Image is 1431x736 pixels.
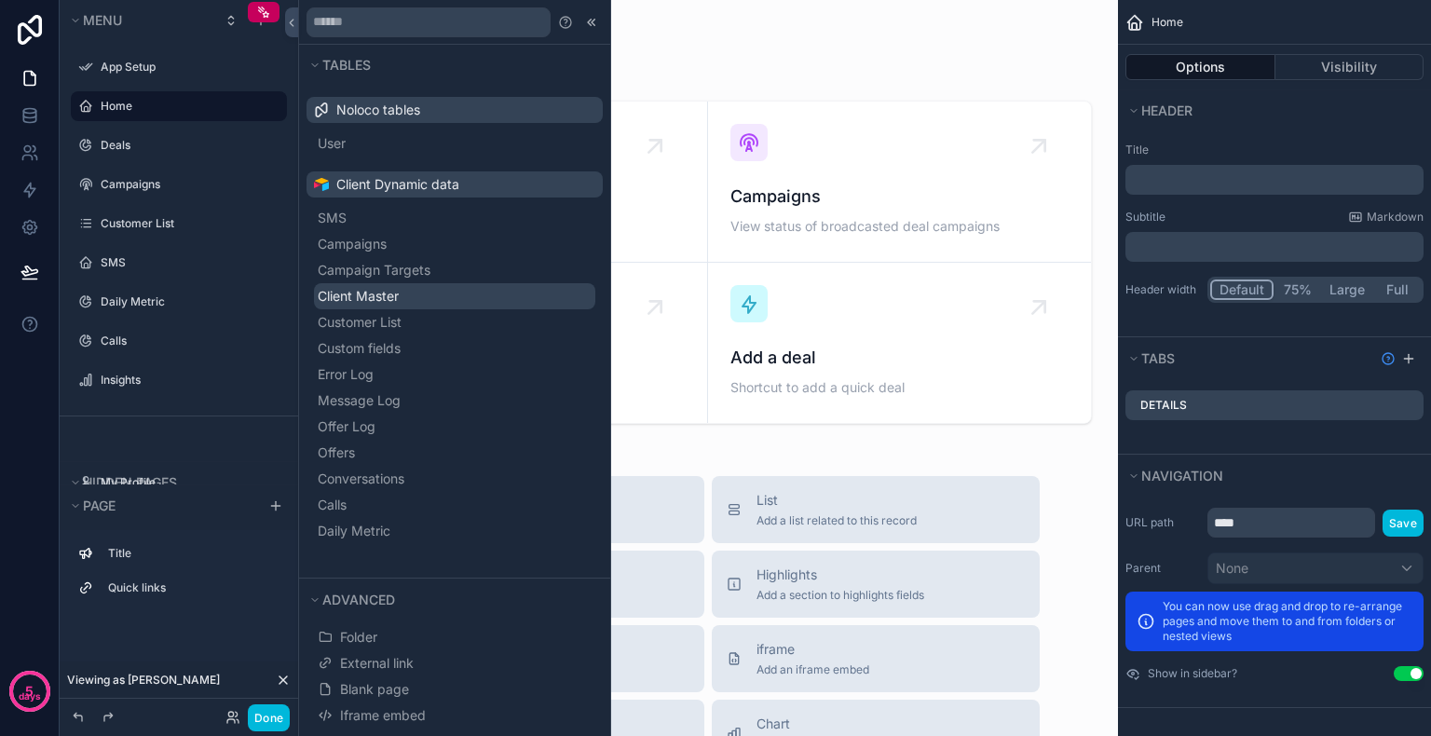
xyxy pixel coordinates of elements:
button: Campaign Targets [314,257,595,283]
label: Details [1140,398,1187,413]
span: Page [83,497,116,513]
label: URL path [1125,515,1200,530]
button: Offer Log [314,414,595,440]
label: Quick links [108,580,272,595]
button: Menu [67,7,212,34]
span: Custom fields [318,339,401,358]
span: Campaigns [318,235,387,253]
button: Advanced [307,587,592,613]
p: You can now use drag and drop to re-arrange pages and move them to and from folders or nested views [1163,599,1412,644]
div: scrollable content [1125,165,1424,195]
span: Add a list related to this record [756,513,917,528]
button: Folder [314,624,595,650]
button: Customer List [314,309,595,335]
span: Viewing as [PERSON_NAME] [67,673,220,688]
span: Blank page [340,680,409,699]
button: Campaigns [314,231,595,257]
button: Custom fields [314,335,595,361]
label: Home [101,99,276,114]
button: 75% [1274,279,1321,300]
label: Insights [101,373,276,388]
span: Tables [322,57,371,73]
div: scrollable content [60,530,298,621]
button: Tables [307,52,592,78]
label: SMS [101,255,276,270]
span: Header [1141,102,1192,118]
span: Error Log [318,365,374,384]
button: Conversations [314,466,595,492]
span: iframe [756,640,869,659]
span: Add an iframe embed [756,662,869,677]
span: External link [340,654,414,673]
span: SMS [318,209,347,227]
label: Parent [1125,561,1200,576]
span: Home [1152,15,1183,30]
label: Subtitle [1125,210,1165,225]
button: Options [1125,54,1275,80]
span: Menu [83,12,122,28]
label: Daily Metric [101,294,276,309]
button: None [1207,552,1424,584]
button: Hidden pages [67,470,279,496]
button: Done [248,704,290,731]
span: Calls [318,496,347,514]
button: Calls [314,492,595,518]
span: Daily Metric [318,522,390,540]
label: Deals [101,138,276,153]
a: Markdown [1348,210,1424,225]
span: Tabs [1141,350,1175,366]
label: Calls [101,334,276,348]
button: Full [1373,279,1421,300]
button: Navigation [1125,463,1412,489]
button: Client Master [314,283,595,309]
label: Show in sidebar? [1148,666,1237,681]
button: Daily Metric [314,518,595,544]
button: HighlightsAdd a section to highlights fields [712,551,1040,618]
button: SMS [314,205,595,231]
button: Message Log [314,388,595,414]
button: ListAdd a list related to this record [712,476,1040,543]
label: App Setup [101,60,276,75]
button: Visibility [1275,54,1424,80]
span: Folder [340,628,377,647]
span: Navigation [1141,468,1223,484]
span: User [318,134,346,153]
span: Highlights [756,566,924,584]
span: Add a section to highlights fields [756,588,924,603]
span: Offers [318,443,355,462]
span: Advanced [322,592,395,607]
span: Iframe embed [340,706,426,725]
img: Airtable Logo [314,177,329,192]
button: User [314,130,595,157]
span: Campaign Targets [318,261,430,279]
label: My Profile [101,475,276,490]
button: Default [1210,279,1274,300]
button: Tabs [1125,346,1373,372]
span: None [1216,559,1248,578]
div: scrollable content [1125,232,1424,262]
svg: Show help information [1381,351,1396,366]
span: Markdown [1367,210,1424,225]
span: Message Log [318,391,401,410]
p: days [19,689,41,704]
label: Campaigns [101,177,276,192]
button: Save [1383,510,1424,537]
button: iframeAdd an iframe embed [712,625,1040,692]
button: Offers [314,440,595,466]
button: Error Log [314,361,595,388]
span: Customer List [318,313,402,332]
label: Title [1125,143,1424,157]
span: List [756,491,917,510]
span: Chart [756,715,896,733]
button: External link [314,650,595,676]
button: Page [67,493,257,519]
button: Iframe embed [314,702,595,729]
